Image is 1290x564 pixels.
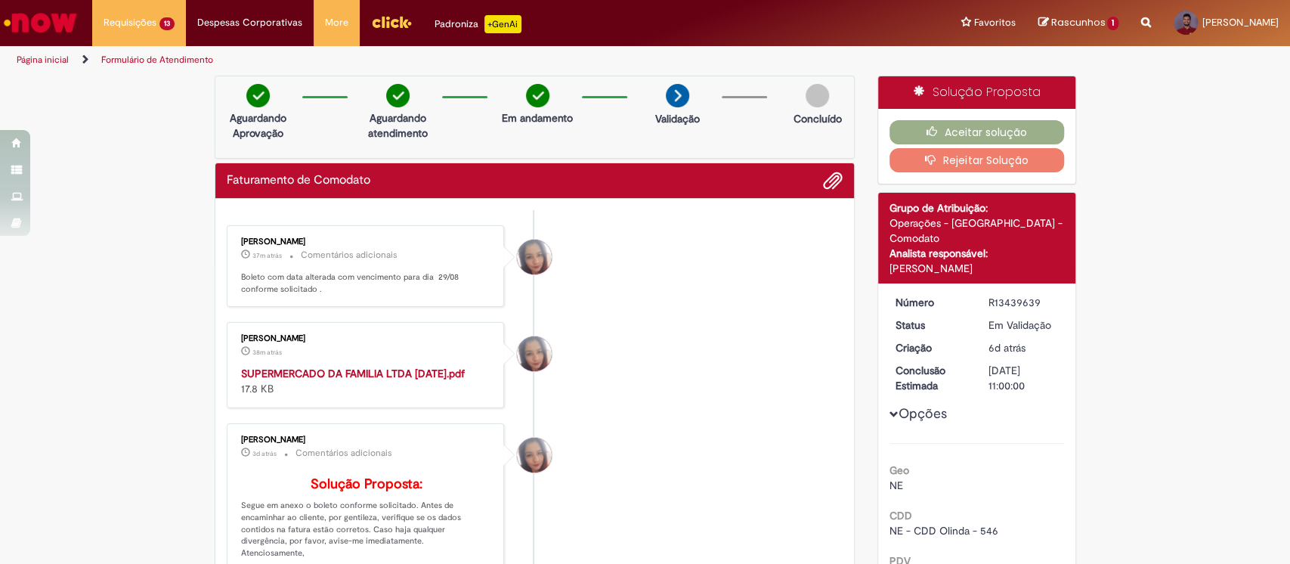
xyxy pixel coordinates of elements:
span: 13 [159,17,175,30]
p: Aguardando atendimento [361,110,435,141]
div: Operações - [GEOGRAPHIC_DATA] - Comodato [889,215,1064,246]
time: 27/08/2025 17:00:24 [252,251,282,260]
img: ServiceNow [2,8,79,38]
time: 22/08/2025 12:04:12 [988,341,1026,355]
div: [PERSON_NAME] [241,237,493,246]
small: Comentários adicionais [295,447,392,460]
div: [DATE] 11:00:00 [988,363,1059,393]
div: 17.8 KB [241,366,493,396]
div: Padroniza [435,15,521,33]
p: +GenAi [484,15,521,33]
p: Em andamento [502,110,573,126]
span: 1 [1107,17,1118,30]
div: Em Validação [988,318,1059,333]
a: Página inicial [17,54,69,66]
div: Analista responsável: [889,246,1064,261]
div: [PERSON_NAME] [889,261,1064,276]
dt: Conclusão Estimada [884,363,977,393]
button: Rejeitar Solução [889,148,1064,172]
button: Adicionar anexos [823,171,843,191]
span: NE [889,479,903,492]
div: 22/08/2025 12:04:12 [988,340,1059,355]
b: CDD [889,509,912,522]
div: Cintia De Castro Loredo [517,240,552,274]
span: Requisições [104,15,156,30]
span: 3d atrás [252,449,277,458]
small: Comentários adicionais [301,249,398,262]
ul: Trilhas de página [11,46,849,74]
span: 37m atrás [252,251,282,260]
dt: Status [884,318,977,333]
img: click_logo_yellow_360x200.png [371,11,412,33]
span: Favoritos [973,15,1015,30]
img: img-circle-grey.png [806,84,829,107]
div: Cintia De Castro Loredo [517,438,552,473]
button: Aceitar solução [889,120,1064,144]
img: check-circle-green.png [246,84,270,107]
div: [PERSON_NAME] [241,334,493,343]
b: Solução Proposta: [311,476,422,493]
a: Formulário de Atendimento [101,54,213,66]
img: check-circle-green.png [526,84,549,107]
span: NE - CDD Olinda - 546 [889,524,998,538]
p: Concluído [793,111,841,126]
a: SUPERMERCADO DA FAMILIA LTDA [DATE].pdf [241,367,465,380]
div: Cintia De Castro Loredo [517,336,552,371]
img: arrow-next.png [666,84,689,107]
p: Validação [655,111,700,126]
time: 27/08/2025 16:59:21 [252,348,282,357]
span: [PERSON_NAME] [1202,16,1279,29]
span: More [325,15,348,30]
h2: Faturamento de Comodato Histórico de tíquete [227,174,370,187]
div: Grupo de Atribuição: [889,200,1064,215]
div: R13439639 [988,295,1059,310]
span: Despesas Corporativas [197,15,302,30]
b: Geo [889,463,909,477]
p: Boleto com data alterada com vencimento para dia 29/08 conforme solicitado . [241,271,493,295]
p: Aguardando Aprovação [221,110,295,141]
img: check-circle-green.png [386,84,410,107]
span: 6d atrás [988,341,1026,355]
dt: Criação [884,340,977,355]
p: Segue em anexo o boleto conforme solicitado. Antes de encaminhar ao cliente, por gentileza, verif... [241,477,493,559]
div: Solução Proposta [878,76,1075,109]
span: Rascunhos [1050,15,1105,29]
dt: Número [884,295,977,310]
div: [PERSON_NAME] [241,435,493,445]
a: Rascunhos [1038,16,1118,30]
span: 38m atrás [252,348,282,357]
time: 25/08/2025 11:41:25 [252,449,277,458]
